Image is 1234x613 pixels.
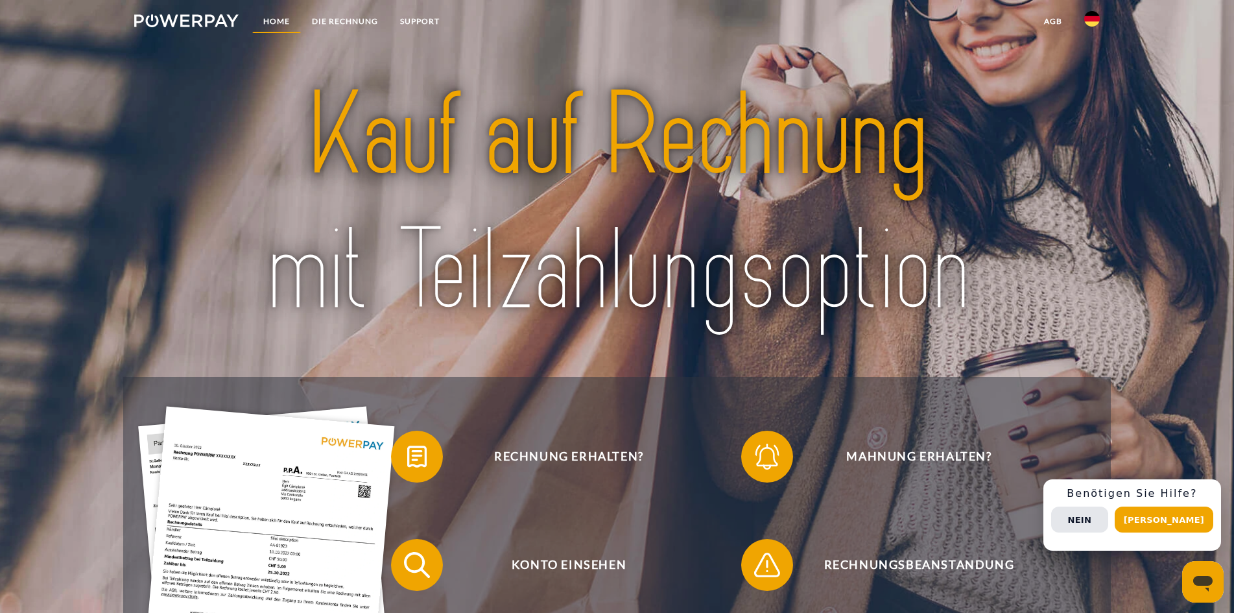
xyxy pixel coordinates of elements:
[741,539,1078,591] button: Rechnungsbeanstandung
[1033,10,1073,33] a: agb
[1182,561,1224,603] iframe: Schaltfläche zum Öffnen des Messaging-Fensters
[1051,507,1108,533] button: Nein
[252,10,301,33] a: Home
[1043,479,1221,551] div: Schnellhilfe
[410,539,728,591] span: Konto einsehen
[760,539,1078,591] span: Rechnungsbeanstandung
[760,431,1078,483] span: Mahnung erhalten?
[1115,507,1213,533] button: [PERSON_NAME]
[389,10,451,33] a: SUPPORT
[741,431,1078,483] button: Mahnung erhalten?
[182,62,1052,345] img: title-powerpay_de.svg
[410,431,728,483] span: Rechnung erhalten?
[751,440,783,473] img: qb_bell.svg
[391,431,728,483] button: Rechnung erhalten?
[751,549,783,581] img: qb_warning.svg
[401,440,433,473] img: qb_bill.svg
[134,14,239,27] img: logo-powerpay-white.svg
[301,10,389,33] a: DIE RECHNUNG
[1051,487,1213,500] h3: Benötigen Sie Hilfe?
[391,539,728,591] button: Konto einsehen
[401,549,433,581] img: qb_search.svg
[1084,11,1100,27] img: de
